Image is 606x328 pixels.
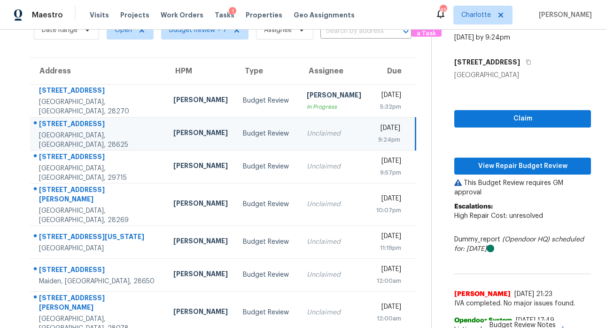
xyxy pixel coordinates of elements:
div: Maiden, [GEOGRAPHIC_DATA], 28650 [39,277,158,286]
div: [DATE] [376,264,401,276]
div: 5:32pm [376,102,401,112]
span: Visits [90,10,109,20]
div: Budget Review [243,129,292,138]
span: Tasks [215,12,234,18]
div: [DATE] [376,156,401,168]
div: [DATE] [376,232,401,243]
div: [DATE] [376,302,401,314]
button: Copy Address [520,54,533,71]
div: Unclaimed [307,308,361,317]
th: Type [235,58,299,84]
h5: [STREET_ADDRESS] [454,57,520,67]
div: Unclaimed [307,270,361,280]
div: [GEOGRAPHIC_DATA], [GEOGRAPHIC_DATA], 28270 [39,97,158,116]
div: 12:00am [376,276,401,286]
p: This Budget Review requires GM approval [454,178,591,197]
span: Claim [462,113,583,125]
th: Due [369,58,416,84]
div: [GEOGRAPHIC_DATA], [GEOGRAPHIC_DATA], 28625 [39,131,158,150]
span: [DATE] 21:23 [514,291,552,297]
div: [DATE] [376,123,401,135]
div: [PERSON_NAME] [173,128,228,140]
span: Projects [120,10,149,20]
div: Budget Review [243,237,292,247]
i: (Opendoor HQ) [502,236,550,243]
span: Maestro [32,10,63,20]
div: [PERSON_NAME] [173,161,228,173]
div: Unclaimed [307,162,361,171]
span: [PERSON_NAME] [535,10,592,20]
div: Unclaimed [307,200,361,209]
div: Budget Review [243,200,292,209]
div: Budget Review [243,162,292,171]
div: [STREET_ADDRESS][PERSON_NAME] [39,185,158,206]
div: In Progress [307,102,361,112]
span: Budget Review + 7 [169,25,227,35]
div: [STREET_ADDRESS] [39,265,158,277]
div: Budget Review [243,270,292,280]
div: [PERSON_NAME] [173,236,228,248]
div: 9:24pm [376,135,401,144]
button: Claim [454,110,591,128]
div: Unclaimed [307,129,361,138]
span: IVA completed. No major issues found. [454,299,591,308]
th: Assignee [299,58,369,84]
div: Dummy_report [454,235,591,254]
div: 1 [229,7,236,16]
span: Geo Assignments [294,10,355,20]
div: [STREET_ADDRESS] [39,152,158,164]
div: Unclaimed [307,237,361,247]
div: [DATE] [376,194,401,206]
div: [PERSON_NAME] [173,269,228,281]
div: [STREET_ADDRESS] [39,86,158,97]
div: [STREET_ADDRESS] [39,119,158,131]
span: Charlotte [461,10,491,20]
div: [GEOGRAPHIC_DATA] [454,71,591,80]
div: Budget Review [243,308,292,317]
div: 9:57pm [376,168,401,177]
div: [PERSON_NAME] [173,95,228,107]
div: 11:19pm [376,243,401,253]
div: [DATE] by 9:24pm [454,33,510,42]
div: [PERSON_NAME] [173,199,228,210]
span: View Repair Budget Review [462,160,583,172]
div: Budget Review [243,96,292,105]
span: Properties [246,10,282,20]
div: [PERSON_NAME] [173,307,228,319]
div: [DATE] [376,90,401,102]
input: Search by address [320,24,385,39]
span: Assignee [264,25,292,35]
span: High Repair Cost: unresolved [454,213,543,219]
span: Date Range [42,25,78,35]
button: Open [399,25,412,38]
span: Open [115,25,132,35]
div: 12:00am [376,314,401,323]
div: [STREET_ADDRESS][US_STATE] [39,232,158,244]
div: [GEOGRAPHIC_DATA], [GEOGRAPHIC_DATA], 28269 [39,206,158,225]
span: Opendoor System [454,316,512,325]
th: Address [30,58,166,84]
div: 45 [440,6,446,15]
div: [STREET_ADDRESS][PERSON_NAME] [39,293,158,314]
span: Work Orders [161,10,203,20]
div: [GEOGRAPHIC_DATA] [39,244,158,253]
div: [GEOGRAPHIC_DATA], [GEOGRAPHIC_DATA], 29715 [39,164,158,183]
button: Create a Task [412,20,442,37]
th: HPM [166,58,235,84]
button: View Repair Budget Review [454,158,591,175]
span: [PERSON_NAME] [454,289,511,299]
span: [DATE] 17:49 [516,317,554,324]
b: Escalations: [454,203,493,210]
div: 10:07pm [376,206,401,215]
div: [PERSON_NAME] [307,90,361,102]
